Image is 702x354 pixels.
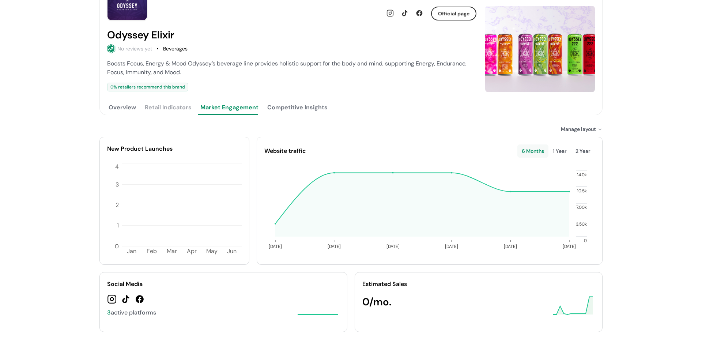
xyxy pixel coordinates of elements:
[269,244,282,249] tspan: [DATE]
[143,100,193,115] button: Retail Indicators
[584,238,587,244] text: 0
[116,181,119,188] tspan: 3
[576,204,587,210] text: 7.00k
[328,244,341,249] tspan: [DATE]
[485,6,595,92] div: Slide 1
[199,100,260,115] button: Market Engagement
[576,221,587,227] text: 3.50k
[517,144,548,158] div: 6 Months
[264,147,517,155] div: Website traffic
[147,247,157,255] tspan: Feb
[445,244,458,249] tspan: [DATE]
[266,100,329,115] button: Competitive Insights
[117,222,119,229] tspan: 1
[117,45,152,53] div: No reviews yet
[107,309,111,316] span: 3
[107,83,188,91] div: 0 % retailers recommend this brand
[127,247,136,255] tspan: Jan
[187,247,197,255] tspan: Apr
[571,144,595,158] div: 2 Year
[115,242,119,250] tspan: 0
[561,125,603,133] div: Manage layout
[115,163,119,170] tspan: 4
[107,100,137,115] button: Overview
[227,247,237,255] tspan: Jun
[504,244,517,249] tspan: [DATE]
[107,308,293,317] div: active platforms
[431,7,476,20] button: Official page
[163,45,188,53] div: Beverages
[107,280,340,289] div: Social Media
[485,6,595,92] div: Carousel
[386,244,400,249] tspan: [DATE]
[563,244,576,249] tspan: [DATE]
[548,144,571,158] div: 1 Year
[577,188,587,194] text: 10.5k
[206,247,218,255] tspan: May
[107,29,174,41] h2: Odyssey Elixir
[107,60,467,76] span: Boosts Focus, Energy & Mood Odyssey’s beverage line provides holistic support for the body and mi...
[577,172,587,178] text: 14.0k
[362,294,548,310] div: 0 /mo.
[485,6,595,92] img: Slide 0
[116,201,119,209] tspan: 2
[107,144,242,153] div: New Product Launches
[167,247,177,255] tspan: Mar
[362,280,595,289] div: Estimated Sales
